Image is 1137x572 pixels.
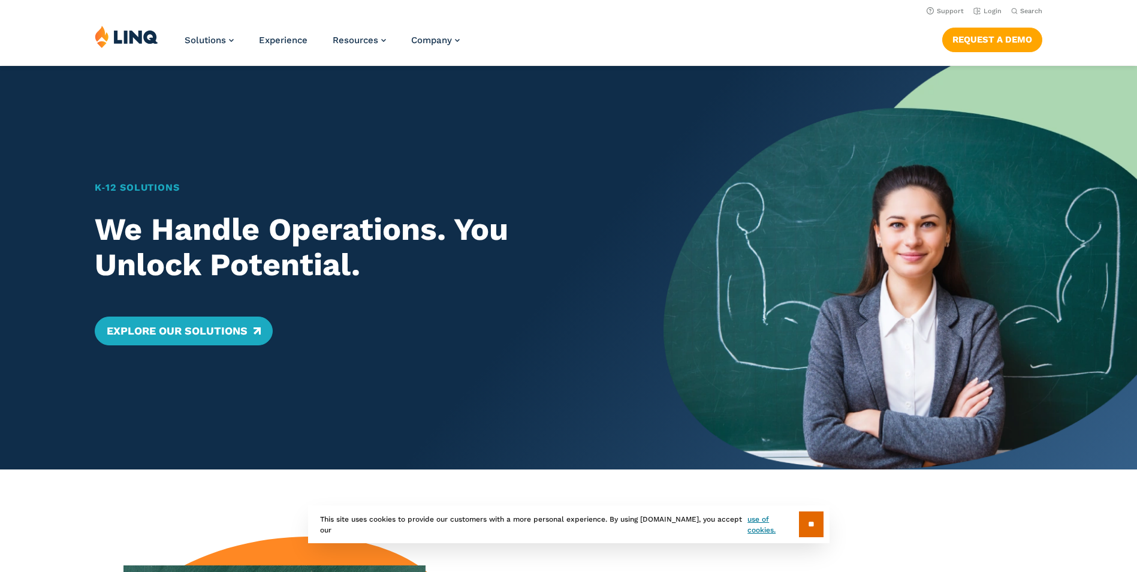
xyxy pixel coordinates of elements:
[185,25,460,65] nav: Primary Navigation
[411,35,452,46] span: Company
[747,514,798,535] a: use of cookies.
[942,25,1042,52] nav: Button Navigation
[259,35,307,46] a: Experience
[95,212,617,284] h2: We Handle Operations. You Unlock Potential.
[942,28,1042,52] a: Request a Demo
[927,7,964,15] a: Support
[185,35,226,46] span: Solutions
[333,35,378,46] span: Resources
[95,25,158,48] img: LINQ | K‑12 Software
[1011,7,1042,16] button: Open Search Bar
[95,317,273,345] a: Explore Our Solutions
[411,35,460,46] a: Company
[308,505,830,543] div: This site uses cookies to provide our customers with a more personal experience. By using [DOMAIN...
[1020,7,1042,15] span: Search
[185,35,234,46] a: Solutions
[663,66,1137,469] img: Home Banner
[95,180,617,195] h1: K‑12 Solutions
[973,7,1002,15] a: Login
[333,35,386,46] a: Resources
